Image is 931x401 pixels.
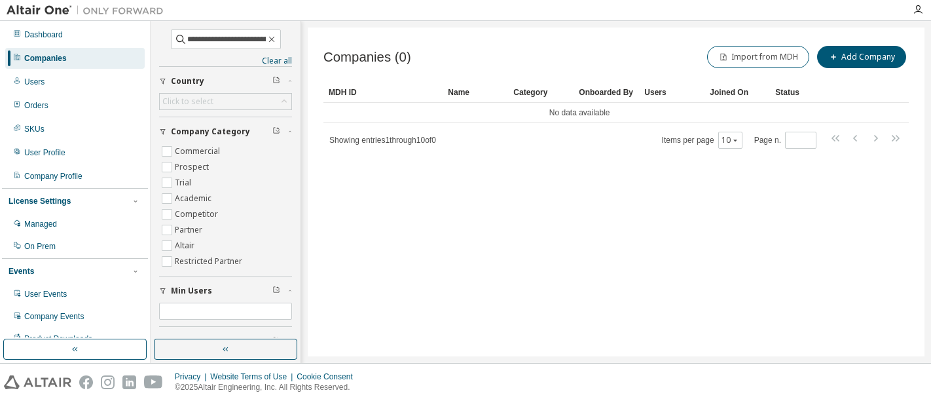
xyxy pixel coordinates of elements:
div: Status [775,82,830,103]
button: Country [159,67,292,96]
label: Prospect [175,159,211,175]
div: Company Events [24,311,84,322]
img: youtube.svg [144,375,163,389]
div: Users [24,77,45,87]
label: Altair [175,238,197,254]
button: Company Category [159,117,292,146]
div: Cookie Consent [297,372,360,382]
button: Max Users [159,327,292,356]
img: Altair One [7,4,170,17]
div: Click to select [160,94,291,109]
div: Orders [24,100,48,111]
div: Managed [24,219,57,229]
span: Clear filter [272,286,280,296]
span: Items per page [662,132,742,149]
div: Onboarded By [579,82,634,103]
img: linkedin.svg [122,375,136,389]
p: © 2025 Altair Engineering, Inc. All Rights Reserved. [175,382,361,393]
div: Dashboard [24,29,63,40]
label: Restricted Partner [175,254,245,269]
div: SKUs [24,124,45,134]
div: Joined On [710,82,765,103]
span: Companies (0) [323,50,411,65]
span: Company Category [171,126,250,137]
div: User Profile [24,147,65,158]
td: No data available [323,103,835,123]
button: Import from MDH [707,46,809,68]
div: User Events [24,289,67,299]
div: Companies [24,53,67,64]
div: MDH ID [329,82,437,103]
a: Clear all [159,56,292,66]
span: Min Users [171,286,212,296]
label: Trial [175,175,194,191]
label: Academic [175,191,214,206]
span: Clear filter [272,336,280,347]
button: 10 [721,135,739,145]
div: Users [644,82,699,103]
div: Category [513,82,568,103]
div: Click to select [162,96,213,107]
label: Commercial [175,143,223,159]
div: Privacy [175,372,210,382]
span: Clear filter [272,76,280,86]
button: Add Company [817,46,906,68]
div: Company Profile [24,171,82,181]
div: Name [448,82,503,103]
img: altair_logo.svg [4,375,71,389]
div: License Settings [9,196,71,206]
span: Max Users [171,336,214,347]
div: Website Terms of Use [210,372,297,382]
div: Product Downloads [24,334,92,344]
img: instagram.svg [101,375,115,389]
button: Min Users [159,277,292,305]
img: facebook.svg [79,375,93,389]
span: Showing entries 1 through 10 of 0 [329,136,436,145]
span: Page n. [754,132,816,149]
label: Competitor [175,206,221,222]
span: Country [171,76,204,86]
div: Events [9,266,34,277]
label: Partner [175,222,205,238]
span: Clear filter [272,126,280,137]
div: On Prem [24,241,56,252]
